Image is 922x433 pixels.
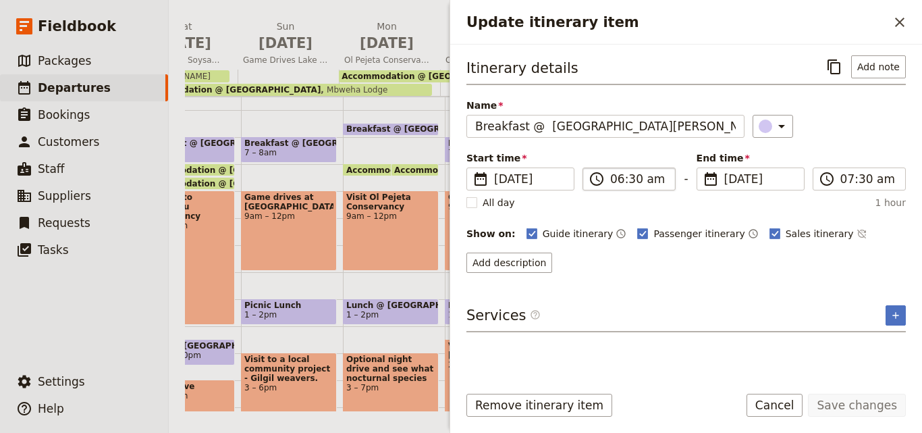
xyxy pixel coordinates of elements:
[142,193,232,221] span: Transfer to Soysambu Conservancy
[38,216,90,230] span: Requests
[786,227,854,240] span: Sales itinerary
[494,171,566,187] span: [DATE]
[142,341,232,351] span: Lunch @ [GEOGRAPHIC_DATA]
[857,226,867,242] button: Time not shown on sales itinerary
[543,227,614,240] span: Guide itinerary
[243,33,328,53] span: [DATE]
[344,20,429,53] h2: Mon
[448,148,481,157] span: 7 – 8am
[886,305,906,326] button: Add service inclusion
[38,54,91,68] span: Packages
[139,190,235,325] div: Transfer to Soysambu Conservancy9am – 2pm
[697,151,805,165] span: End time
[136,20,238,70] button: Sat [DATE]Transfer to Soysambu Conservancy, afternoon game drives
[244,211,333,221] span: 9am – 12pm
[344,33,429,53] span: [DATE]
[244,383,333,392] span: 3 – 6pm
[244,138,333,148] span: Breakfast @ [GEOGRAPHIC_DATA]
[448,301,537,310] span: Lunch @ [GEOGRAPHIC_DATA][PERSON_NAME]
[445,299,541,325] div: Lunch @ [GEOGRAPHIC_DATA][PERSON_NAME]1 – 2pm
[139,163,235,176] div: Accommodation @ [GEOGRAPHIC_DATA]
[346,211,435,221] span: 9am – 12pm
[808,394,906,417] button: Save changes
[448,138,537,148] span: Breakfast @ [GEOGRAPHIC_DATA][PERSON_NAME]
[244,148,277,157] span: 7 – 8am
[38,375,85,388] span: Settings
[616,226,626,242] button: Time shown on guide itinerary
[321,85,387,95] span: Mbweha Lodge
[466,227,516,240] div: Show on:
[610,171,667,187] input: ​
[653,227,744,240] span: Passenger itinerary
[684,170,688,190] span: -
[448,341,537,360] span: Visit to the [GEOGRAPHIC_DATA]
[38,162,65,176] span: Staff
[38,402,64,415] span: Help
[819,171,835,187] span: ​
[530,309,541,320] span: ​
[875,196,906,209] span: 1 hour
[703,171,719,187] span: ​
[448,360,537,370] span: 2:30 – 6:30pm
[38,16,116,36] span: Fieldbook
[241,299,337,325] div: Picnic Lunch1 – 2pm
[466,253,552,273] button: Add description
[38,81,111,95] span: Departures
[346,165,534,174] span: Accommodation @ [GEOGRAPHIC_DATA]
[466,115,744,138] input: Name
[448,202,537,211] span: 9am – 12pm
[139,339,235,365] div: Lunch @ [GEOGRAPHIC_DATA]2:30 – 3:30pm
[241,353,337,433] div: Visit to a local community project - Gilgil weavers.3 – 6pm
[760,118,790,134] div: ​
[339,20,440,70] button: Mon [DATE]Ol Pejeta Conservancy
[466,12,888,32] h2: Update itinerary item
[448,193,537,202] span: Game drive
[394,165,657,174] span: Accommodation @ [GEOGRAPHIC_DATA][PERSON_NAME]
[244,301,333,310] span: Picnic Lunch
[241,190,337,271] div: Game drives at [GEOGRAPHIC_DATA]9am – 12pm
[346,355,435,383] span: Optional night drive and see what nocturnal species
[472,171,489,187] span: ​
[346,301,435,310] span: Lunch @ [GEOGRAPHIC_DATA][PERSON_NAME]
[346,310,379,320] span: 1 – 2pm
[466,305,541,326] h3: Services
[139,177,235,190] div: Accommodation @ [GEOGRAPHIC_DATA][PERSON_NAME]
[244,355,333,383] span: Visit to a local community project - Gilgil weavers.
[339,55,435,66] span: Ol Pejeta Conservancy
[238,20,339,70] button: Sun [DATE]Game Drives Lake Nakuru & [PERSON_NAME]
[244,193,333,211] span: Game drives at [GEOGRAPHIC_DATA]
[589,171,605,187] span: ​
[38,108,90,122] span: Bookings
[38,189,91,203] span: Suppliers
[445,190,541,271] div: Game drive9am – 12pm
[142,382,232,391] span: Game drive
[142,221,232,230] span: 9am – 2pm
[38,243,69,257] span: Tasks
[747,394,803,417] button: Cancel
[241,136,337,163] div: Breakfast @ [GEOGRAPHIC_DATA]7 – 8am
[530,309,541,326] span: ​
[466,394,612,417] button: Remove itinerary item
[238,55,333,66] span: Game Drives Lake Nakuru & [PERSON_NAME]
[139,85,321,95] span: Accommodation @ [GEOGRAPHIC_DATA]
[139,136,235,163] div: Breakfast @ [GEOGRAPHIC_DATA][PERSON_NAME]7 – 8am
[466,58,578,78] h3: Itinerary details
[753,115,793,138] button: ​
[851,55,906,78] button: Add note
[346,124,505,134] span: Breakfast @ [GEOGRAPHIC_DATA]
[840,171,897,187] input: ​
[343,299,439,325] div: Lunch @ [GEOGRAPHIC_DATA][PERSON_NAME]1 – 2pm
[748,226,759,242] button: Time shown on passenger itinerary
[483,196,515,209] span: All day
[244,310,277,320] span: 1 – 2pm
[38,135,99,149] span: Customers
[343,163,425,176] div: Accommodation @ [GEOGRAPHIC_DATA]
[448,310,481,320] span: 1 – 2pm
[343,190,439,271] div: Visit Ol Pejeta Conservancy9am – 12pm
[339,70,634,82] div: Accommodation @ [GEOGRAPHIC_DATA][PERSON_NAME]Sweetwaters [PERSON_NAME]
[136,84,432,96] div: Accommodation @ [GEOGRAPHIC_DATA]Mbweha Lodge
[445,136,541,163] div: Breakfast @ [GEOGRAPHIC_DATA][PERSON_NAME]7 – 8am
[346,193,435,211] span: Visit Ol Pejeta Conservancy
[466,151,574,165] span: Start time
[142,391,232,401] span: 4 – 6:30pm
